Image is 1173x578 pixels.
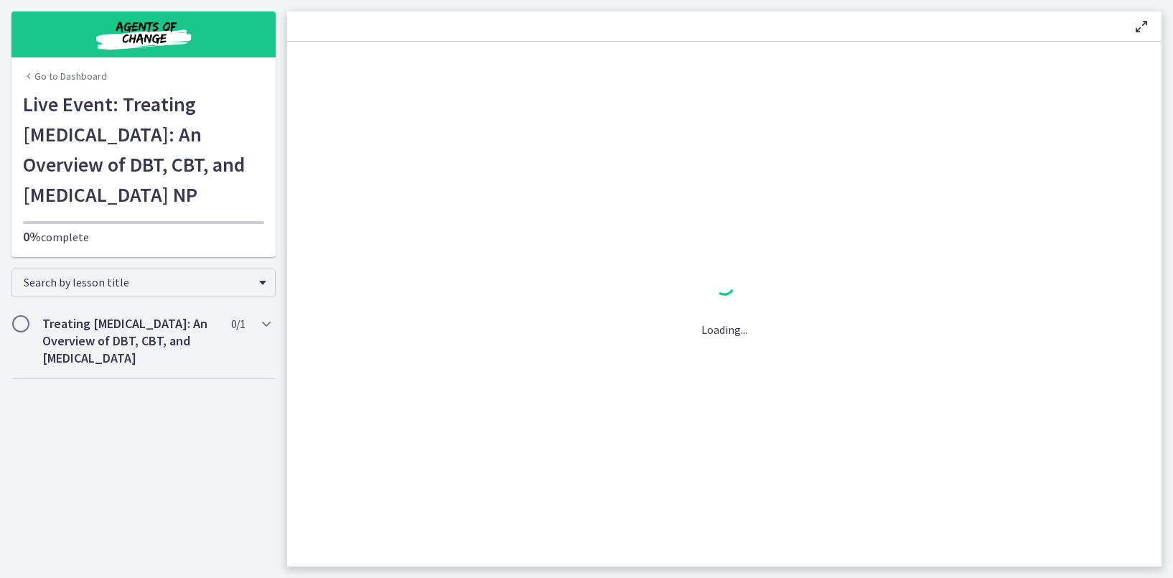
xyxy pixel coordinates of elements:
[23,228,264,246] p: complete
[24,275,252,289] span: Search by lesson title
[231,315,245,332] span: 0 / 1
[42,315,218,367] h2: Treating [MEDICAL_DATA]: An Overview of DBT, CBT, and [MEDICAL_DATA]
[11,269,276,297] div: Search by lesson title
[701,321,747,338] p: Loading...
[57,17,230,52] img: Agents of Change Social Work Test Prep
[701,271,747,304] div: 1
[23,228,41,245] span: 0%
[23,69,107,83] a: Go to Dashboard
[23,89,264,210] h1: Live Event: Treating [MEDICAL_DATA]: An Overview of DBT, CBT, and [MEDICAL_DATA] NP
